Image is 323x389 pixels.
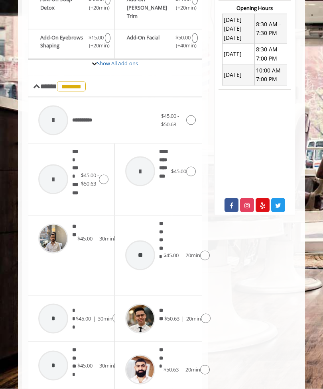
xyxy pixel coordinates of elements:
[175,33,191,42] span: $50.00
[171,168,186,175] span: $45.00
[181,315,184,322] span: |
[222,44,254,65] td: [DATE]
[93,315,96,322] span: |
[76,315,91,322] span: $45.00
[99,235,114,242] span: 30min
[98,315,112,322] span: 30min
[161,112,179,128] span: $45.00 - $50.63
[81,172,99,187] span: $45.00 - $50.63
[186,315,201,322] span: 20min
[181,252,183,259] span: |
[164,315,179,322] span: $50.63
[178,41,188,50] span: (+40min )
[254,65,287,85] td: 10:00 AM - 7:00 PM
[32,33,110,52] label: Add-On Eyebrows Shaping
[95,235,97,242] span: |
[254,44,287,65] td: 8:30 AM - 7:00 PM
[127,33,174,50] b: Add-On Facial
[185,366,200,373] span: 20min
[185,252,200,259] span: 20min
[222,14,254,44] td: [DATE] [DATE] [DATE]
[99,362,114,369] span: 30min
[40,33,87,50] b: Add-On Eyebrows Shaping
[119,33,197,52] label: Add-On Facial
[95,362,97,369] span: |
[91,4,101,12] span: (+20min )
[89,33,104,42] span: $15.00
[77,235,93,242] span: $45.00
[97,60,138,67] a: Show All Add-ons
[163,252,179,259] span: $45.00
[91,41,101,50] span: (+20min )
[222,65,254,85] td: [DATE]
[254,14,287,44] td: 8:30 AM - 7:30 PM
[219,5,291,11] h3: Opening Hours
[163,366,179,373] span: $50.63
[181,366,183,373] span: |
[178,4,188,12] span: (+20min )
[77,362,93,369] span: $45.00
